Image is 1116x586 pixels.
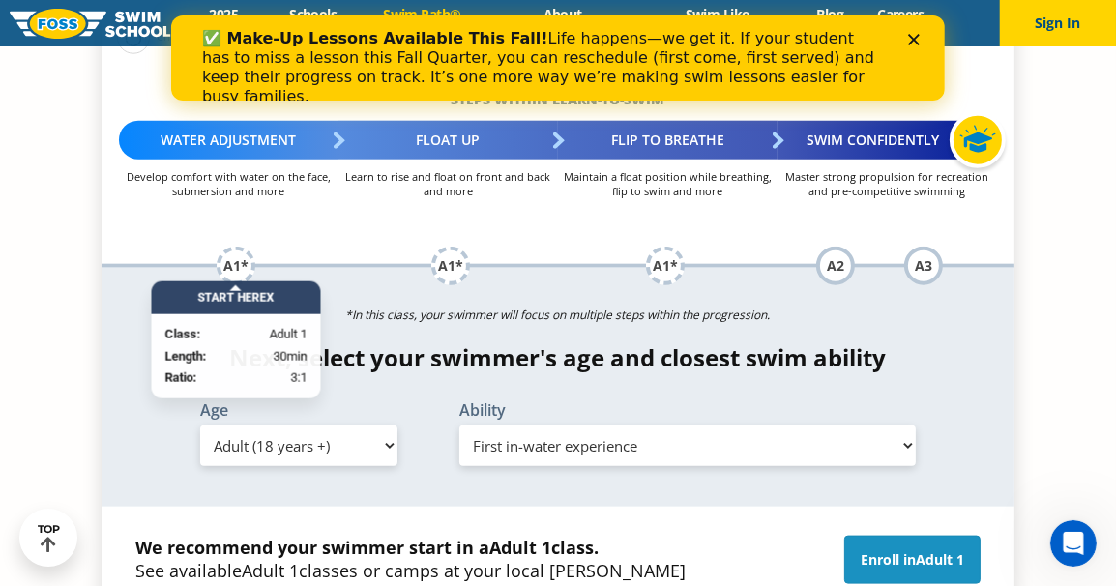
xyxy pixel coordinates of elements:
div: TOP [38,523,60,553]
a: Careers [861,5,941,23]
p: Develop comfort with water on the face, submersion and more [119,169,338,198]
label: Ability [459,402,916,418]
iframe: Intercom live chat banner [171,15,945,101]
div: Float Up [338,121,558,160]
strong: We recommend your swimmer start in a class. [135,536,599,559]
label: Age [200,402,397,418]
strong: Class: [164,328,200,342]
h4: Next, select your swimmer's age and closest swim ability [102,344,1014,371]
div: Flip to Breathe [558,121,778,160]
span: Adult 1 [916,550,964,569]
span: 3:1 [290,369,307,389]
div: A3 [904,247,943,285]
a: About [PERSON_NAME] [490,5,635,42]
div: Swim Confidently [778,121,997,160]
div: Life happens—we get it. If your student has to miss a lesson this Fall Quarter, you can reschedul... [31,14,712,91]
a: Schools [273,5,354,23]
iframe: Intercom live chat [1050,520,1097,567]
span: X [266,292,274,306]
a: Swim Path® Program [354,5,490,42]
a: Blog [800,5,861,23]
a: Enroll inAdult 1 [844,536,981,584]
a: Swim Like [PERSON_NAME] [635,5,800,42]
p: *In this class, your swimmer will focus on multiple steps within the progression. [102,302,1014,329]
span: Adult 1 [269,326,307,345]
span: Adult 1 [489,536,551,559]
h5: Steps within Learn-to-Swim [102,86,1014,113]
b: ✅ Make-Up Lessons Available This Fall! [31,14,377,32]
a: 2025 Calendar [175,5,273,42]
strong: Length: [164,349,206,364]
p: Maintain a float position while breathing, flip to swim and more [558,169,778,198]
div: Close [737,17,756,29]
span: Adult 1 [242,559,299,582]
h4: Learn-To-Swim Progression [102,35,1014,62]
p: Learn to rise and float on front and back and more [338,169,558,198]
div: Start Here [151,282,320,315]
img: FOSS Swim School Logo [10,9,175,39]
span: 30min [273,347,307,366]
p: Master strong propulsion for recreation and pre-competitive swimming [778,169,997,198]
strong: Ratio: [164,371,196,386]
div: A2 [816,247,855,285]
div: Water Adjustment [119,121,338,160]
